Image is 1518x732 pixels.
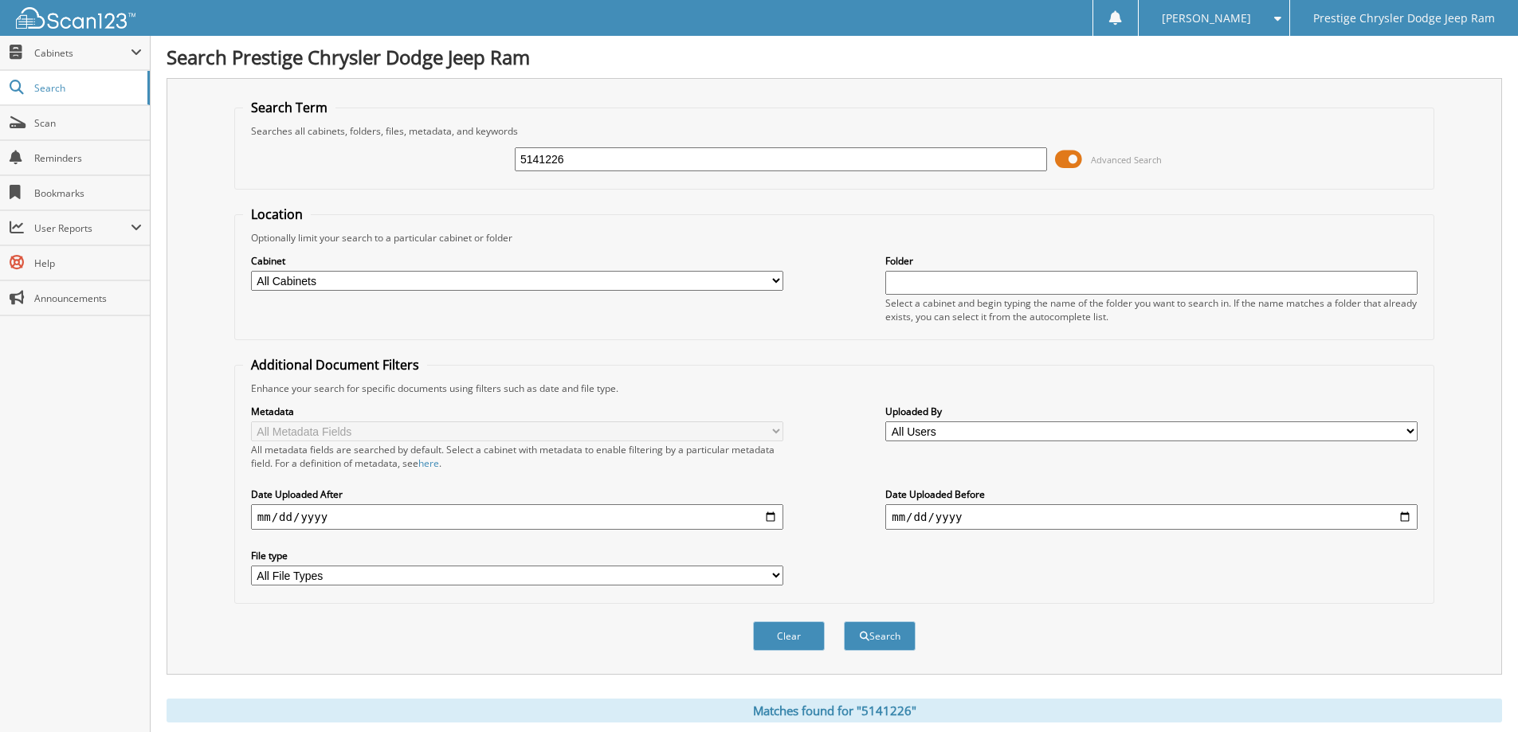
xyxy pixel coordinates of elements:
[34,151,142,165] span: Reminders
[167,699,1502,722] div: Matches found for "5141226"
[34,81,139,95] span: Search
[885,254,1418,268] label: Folder
[885,504,1418,530] input: end
[1091,154,1162,166] span: Advanced Search
[251,405,783,418] label: Metadata
[243,382,1426,395] div: Enhance your search for specific documents using filters such as date and file type.
[885,296,1418,323] div: Select a cabinet and begin typing the name of the folder you want to search in. If the name match...
[34,46,131,60] span: Cabinets
[243,99,335,116] legend: Search Term
[1162,14,1251,23] span: [PERSON_NAME]
[243,356,427,374] legend: Additional Document Filters
[251,443,783,470] div: All metadata fields are searched by default. Select a cabinet with metadata to enable filtering b...
[34,221,131,235] span: User Reports
[243,206,311,223] legend: Location
[251,254,783,268] label: Cabinet
[885,487,1418,501] label: Date Uploaded Before
[251,549,783,562] label: File type
[34,116,142,130] span: Scan
[243,124,1426,138] div: Searches all cabinets, folders, files, metadata, and keywords
[418,456,439,470] a: here
[251,487,783,501] label: Date Uploaded After
[243,231,1426,245] div: Optionally limit your search to a particular cabinet or folder
[34,186,142,200] span: Bookmarks
[251,504,783,530] input: start
[885,405,1418,418] label: Uploaded By
[34,256,142,270] span: Help
[16,7,135,29] img: scan123-logo-white.svg
[34,292,142,305] span: Announcements
[1313,14,1495,23] span: Prestige Chrysler Dodge Jeep Ram
[753,621,825,651] button: Clear
[167,44,1502,70] h1: Search Prestige Chrysler Dodge Jeep Ram
[844,621,916,651] button: Search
